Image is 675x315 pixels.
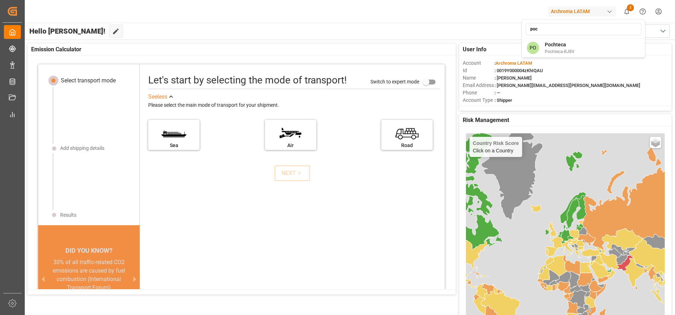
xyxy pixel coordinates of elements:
[545,41,575,48] span: Pochteca
[473,140,519,146] h4: Country Risk Score
[473,140,519,153] div: Click on a Country
[650,137,661,148] a: Layers
[527,42,539,54] span: PO
[526,23,641,35] input: Search an account...
[545,48,575,55] span: Pochteca-RJ8V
